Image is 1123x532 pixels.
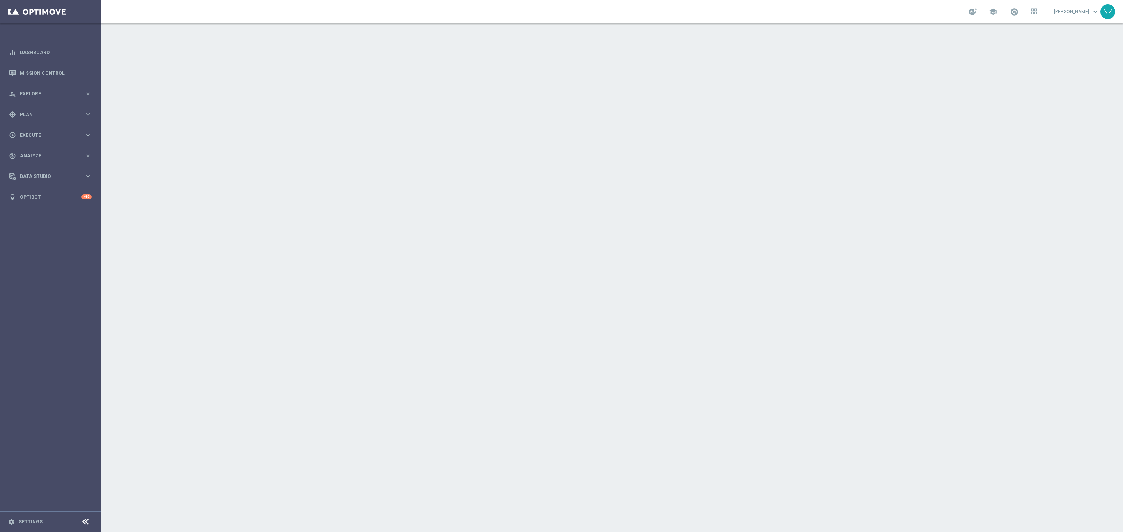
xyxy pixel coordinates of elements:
[84,131,92,139] i: keyboard_arrow_right
[9,42,92,63] div: Dashboard
[9,194,16,201] i: lightbulb
[9,70,92,76] button: Mission Control
[9,49,92,56] button: equalizer Dashboard
[81,194,92,199] div: +10
[9,173,84,180] div: Data Studio
[1053,6,1100,18] a: [PERSON_NAME]keyboard_arrow_down
[84,111,92,118] i: keyboard_arrow_right
[9,153,92,159] button: track_changes Analyze keyboard_arrow_right
[9,91,92,97] button: person_search Explore keyboard_arrow_right
[9,173,92,180] button: Data Studio keyboard_arrow_right
[19,520,43,524] a: Settings
[20,42,92,63] a: Dashboard
[1100,4,1115,19] div: NZ
[9,187,92,207] div: Optibot
[9,132,16,139] i: play_circle_outline
[989,7,997,16] span: school
[84,173,92,180] i: keyboard_arrow_right
[1091,7,1100,16] span: keyboard_arrow_down
[84,152,92,159] i: keyboard_arrow_right
[9,152,84,159] div: Analyze
[9,111,16,118] i: gps_fixed
[9,132,84,139] div: Execute
[20,92,84,96] span: Explore
[9,90,84,97] div: Explore
[9,132,92,138] button: play_circle_outline Execute keyboard_arrow_right
[9,111,92,118] button: gps_fixed Plan keyboard_arrow_right
[20,63,92,83] a: Mission Control
[9,63,92,83] div: Mission Control
[20,112,84,117] span: Plan
[20,187,81,207] a: Optibot
[8,518,15,525] i: settings
[20,174,84,179] span: Data Studio
[9,90,16,97] i: person_search
[9,49,16,56] i: equalizer
[20,153,84,158] span: Analyze
[9,111,84,118] div: Plan
[20,133,84,137] span: Execute
[84,90,92,97] i: keyboard_arrow_right
[9,194,92,200] button: lightbulb Optibot +10
[9,152,16,159] i: track_changes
